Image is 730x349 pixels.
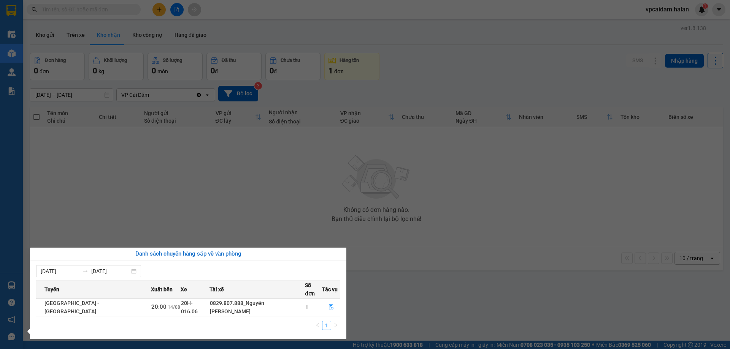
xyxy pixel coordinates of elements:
span: left [315,323,320,327]
span: Tài xế [209,285,224,294]
li: 1 [322,321,331,330]
span: file-done [328,304,334,310]
input: Từ ngày [41,267,79,275]
li: Next Page [331,321,340,330]
span: Tuyến [44,285,59,294]
span: 14/08 [168,305,180,310]
li: Previous Page [313,321,322,330]
div: 0829.807.888_Nguyễn [PERSON_NAME] [210,299,305,316]
span: 20:00 [151,303,167,310]
span: Tác vụ [322,285,338,294]
button: left [313,321,322,330]
span: to [82,268,88,274]
span: swap-right [82,268,88,274]
span: Số đơn [305,281,322,298]
span: [GEOGRAPHIC_DATA] - [GEOGRAPHIC_DATA] [44,300,99,314]
button: file-done [322,301,340,313]
a: 1 [322,321,331,330]
span: 20H-016.06 [181,300,198,314]
button: right [331,321,340,330]
span: Xuất bến [151,285,173,294]
span: right [333,323,338,327]
span: Xe [181,285,187,294]
div: Danh sách chuyến hàng sắp về văn phòng [36,250,340,259]
span: 1 [305,304,308,310]
input: Đến ngày [91,267,130,275]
